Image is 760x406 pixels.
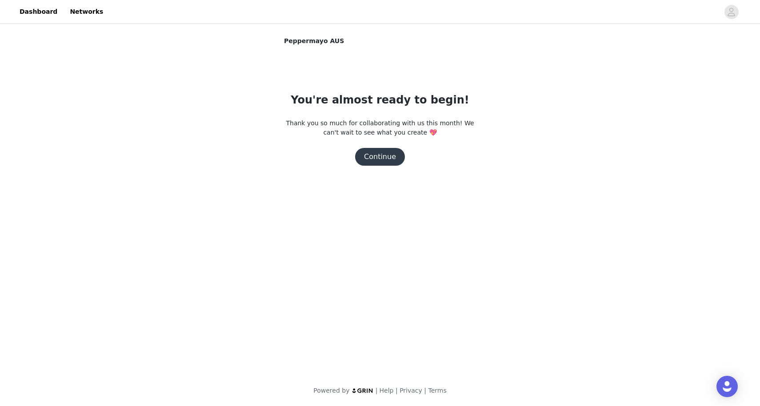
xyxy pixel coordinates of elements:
button: Continue [355,148,405,166]
div: avatar [727,5,736,19]
a: Terms [428,387,446,394]
p: Thank you so much for collaborating with us this month! We can't wait to see what you create 💖 [284,119,476,137]
span: | [424,387,426,394]
a: Help [380,387,394,394]
span: | [396,387,398,394]
h1: You're almost ready to begin! [291,92,469,108]
div: Open Intercom Messenger [716,376,738,397]
span: | [376,387,378,394]
a: Privacy [400,387,422,394]
span: Peppermayo AUS [284,36,344,46]
span: Powered by [313,387,349,394]
a: Networks [64,2,108,22]
a: Dashboard [14,2,63,22]
img: logo [352,388,374,394]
